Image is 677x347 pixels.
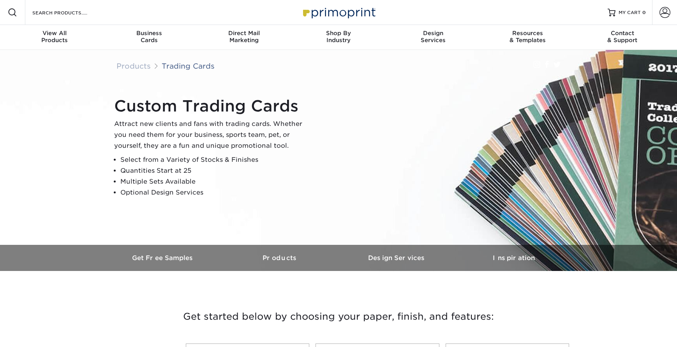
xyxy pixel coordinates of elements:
[300,4,377,21] img: Primoprint
[338,254,455,262] h3: Design Services
[386,30,480,37] span: Design
[102,25,197,50] a: BusinessCards
[455,254,572,262] h3: Inspiration
[105,254,222,262] h3: Get Free Samples
[291,30,386,44] div: Industry
[338,245,455,271] a: Design Services
[222,245,338,271] a: Products
[114,119,309,151] p: Attract new clients and fans with trading cards. Whether you need them for your business, sports ...
[197,30,291,44] div: Marketing
[7,30,102,44] div: Products
[480,25,575,50] a: Resources& Templates
[386,30,480,44] div: Services
[197,25,291,50] a: Direct MailMarketing
[480,30,575,44] div: & Templates
[114,97,309,115] h1: Custom Trading Cards
[102,30,197,37] span: Business
[619,9,641,16] span: MY CART
[32,8,108,17] input: SEARCH PRODUCTS.....
[642,10,646,15] span: 0
[386,25,480,50] a: DesignServices
[120,176,309,187] li: Multiple Sets Available
[120,154,309,165] li: Select from a Variety of Stocks & Finishes
[120,187,309,198] li: Optional Design Services
[197,30,291,37] span: Direct Mail
[162,62,215,70] a: Trading Cards
[102,30,197,44] div: Cards
[575,25,670,50] a: Contact& Support
[480,30,575,37] span: Resources
[222,254,338,262] h3: Products
[7,25,102,50] a: View AllProducts
[111,299,566,334] h3: Get started below by choosing your paper, finish, and features:
[455,245,572,271] a: Inspiration
[291,25,386,50] a: Shop ByIndustry
[105,245,222,271] a: Get Free Samples
[575,30,670,37] span: Contact
[575,30,670,44] div: & Support
[116,62,151,70] a: Products
[120,165,309,176] li: Quantities Start at 25
[7,30,102,37] span: View All
[291,30,386,37] span: Shop By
